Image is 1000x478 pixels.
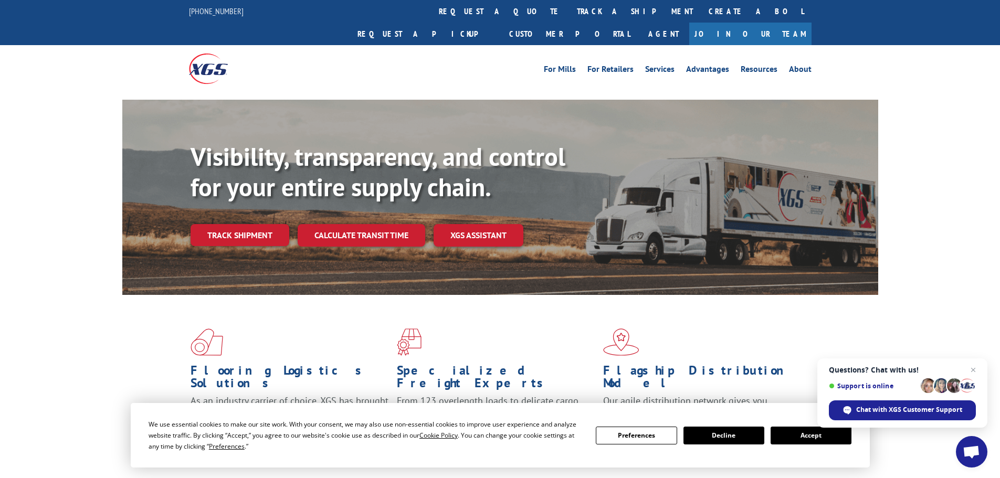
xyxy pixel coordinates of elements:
b: Visibility, transparency, and control for your entire supply chain. [191,140,565,203]
a: For Mills [544,65,576,77]
span: Chat with XGS Customer Support [856,405,962,415]
img: xgs-icon-focused-on-flooring-red [397,328,422,356]
div: Cookie Consent Prompt [131,403,870,468]
span: Our agile distribution network gives you nationwide inventory management on demand. [603,395,796,419]
span: Preferences [209,442,245,451]
a: Advantages [686,65,729,77]
button: Preferences [596,427,677,444]
a: Customer Portal [501,23,638,45]
img: xgs-icon-flagship-distribution-model-red [603,328,639,356]
a: Join Our Team [689,23,812,45]
p: From 123 overlength loads to delicate cargo, our experienced staff knows the best way to move you... [397,395,595,441]
div: We use essential cookies to make our site work. With your consent, we may also use non-essential ... [149,419,583,452]
span: Questions? Chat with us! [829,366,976,374]
a: [PHONE_NUMBER] [189,6,244,16]
span: Close chat [967,364,980,376]
a: XGS ASSISTANT [434,224,523,247]
img: xgs-icon-total-supply-chain-intelligence-red [191,328,223,356]
a: About [789,65,812,77]
div: Chat with XGS Customer Support [829,400,976,420]
a: Track shipment [191,224,289,246]
a: Calculate transit time [298,224,425,247]
div: Open chat [956,436,987,468]
a: Request a pickup [350,23,501,45]
a: Resources [741,65,777,77]
h1: Flagship Distribution Model [603,364,802,395]
button: Decline [683,427,764,444]
span: Cookie Policy [419,431,458,440]
span: Support is online [829,382,917,390]
h1: Specialized Freight Experts [397,364,595,395]
span: As an industry carrier of choice, XGS has brought innovation and dedication to flooring logistics... [191,395,388,432]
button: Accept [771,427,851,444]
a: Services [645,65,675,77]
a: For Retailers [587,65,634,77]
h1: Flooring Logistics Solutions [191,364,389,395]
a: Agent [638,23,689,45]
